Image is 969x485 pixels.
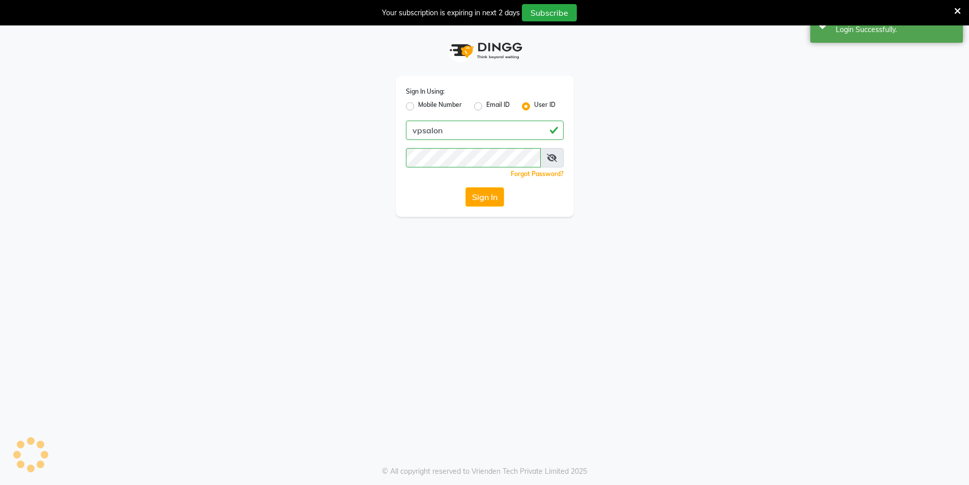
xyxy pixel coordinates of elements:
[406,148,541,167] input: Username
[406,87,445,96] label: Sign In Using:
[836,24,955,35] div: Login Successfully.
[444,36,525,66] img: logo1.svg
[465,187,504,207] button: Sign In
[522,4,577,21] button: Subscribe
[534,100,555,112] label: User ID
[486,100,510,112] label: Email ID
[382,8,520,18] div: Your subscription is expiring in next 2 days
[406,121,564,140] input: Username
[418,100,462,112] label: Mobile Number
[511,170,564,178] a: Forgot Password?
